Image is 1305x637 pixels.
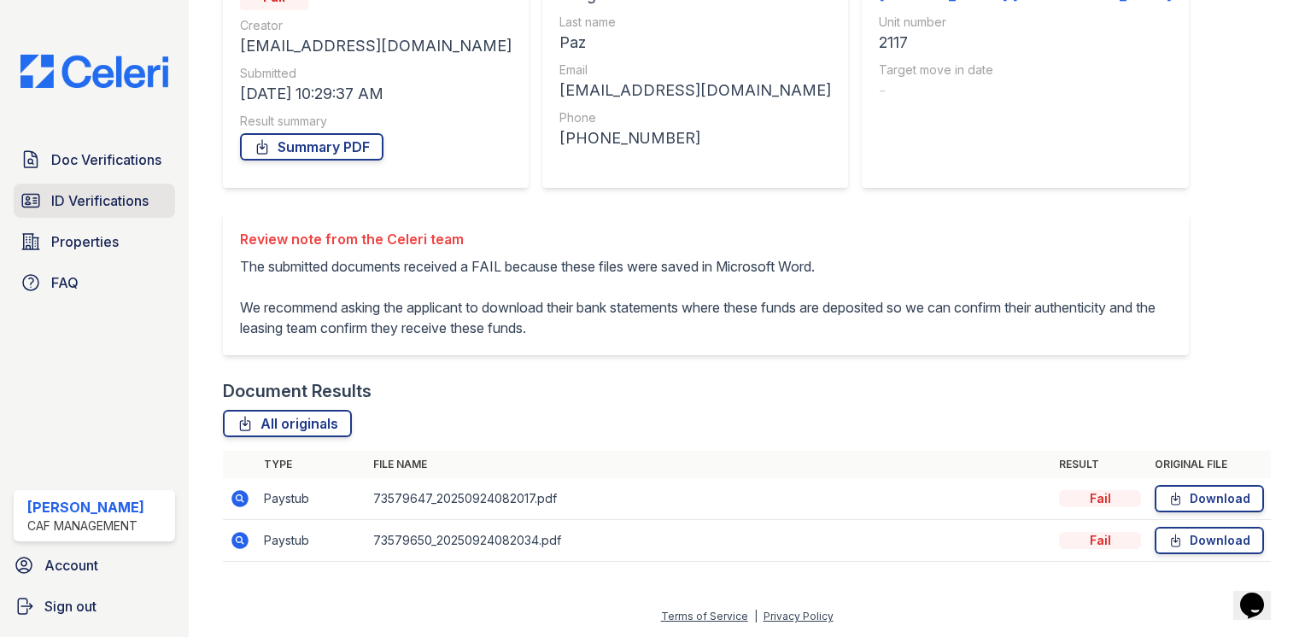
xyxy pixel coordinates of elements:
div: | [754,610,758,622]
td: 73579647_20250924082017.pdf [366,478,1052,520]
div: Creator [240,17,512,34]
div: - [879,79,1172,102]
a: Download [1155,527,1264,554]
a: ID Verifications [14,184,175,218]
span: Sign out [44,596,97,617]
div: [PHONE_NUMBER] [559,126,831,150]
a: Terms of Service [661,610,748,622]
td: 73579650_20250924082034.pdf [366,520,1052,562]
a: Download [1155,485,1264,512]
a: Sign out [7,589,182,623]
p: The submitted documents received a FAIL because these files were saved in Microsoft Word. We reco... [240,256,1172,338]
div: Phone [559,109,831,126]
div: [EMAIL_ADDRESS][DOMAIN_NAME] [559,79,831,102]
div: Fail [1059,532,1141,549]
span: Doc Verifications [51,149,161,170]
span: Account [44,555,98,576]
a: Doc Verifications [14,143,175,177]
div: Paz [559,31,831,55]
div: CAF Management [27,517,144,535]
div: Unit number [879,14,1172,31]
div: Last name [559,14,831,31]
div: Target move in date [879,61,1172,79]
a: Account [7,548,182,582]
span: FAQ [51,272,79,293]
span: ID Verifications [51,190,149,211]
div: 2117 [879,31,1172,55]
th: Type [257,451,366,478]
div: [EMAIL_ADDRESS][DOMAIN_NAME] [240,34,512,58]
a: Privacy Policy [764,610,834,622]
img: CE_Logo_Blue-a8612792a0a2168367f1c8372b55b34899dd931a85d93a1a3d3e32e68fde9ad4.png [7,55,182,88]
div: Email [559,61,831,79]
th: File name [366,451,1052,478]
a: FAQ [14,266,175,300]
iframe: chat widget [1233,569,1288,620]
div: Submitted [240,65,512,82]
div: Document Results [223,379,372,403]
a: Summary PDF [240,133,383,161]
a: Properties [14,225,175,259]
td: Paystub [257,478,366,520]
div: Result summary [240,113,512,130]
td: Paystub [257,520,366,562]
div: [DATE] 10:29:37 AM [240,82,512,106]
a: All originals [223,410,352,437]
div: Review note from the Celeri team [240,229,1172,249]
th: Original file [1148,451,1271,478]
div: Fail [1059,490,1141,507]
span: Properties [51,231,119,252]
div: [PERSON_NAME] [27,497,144,517]
th: Result [1052,451,1148,478]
